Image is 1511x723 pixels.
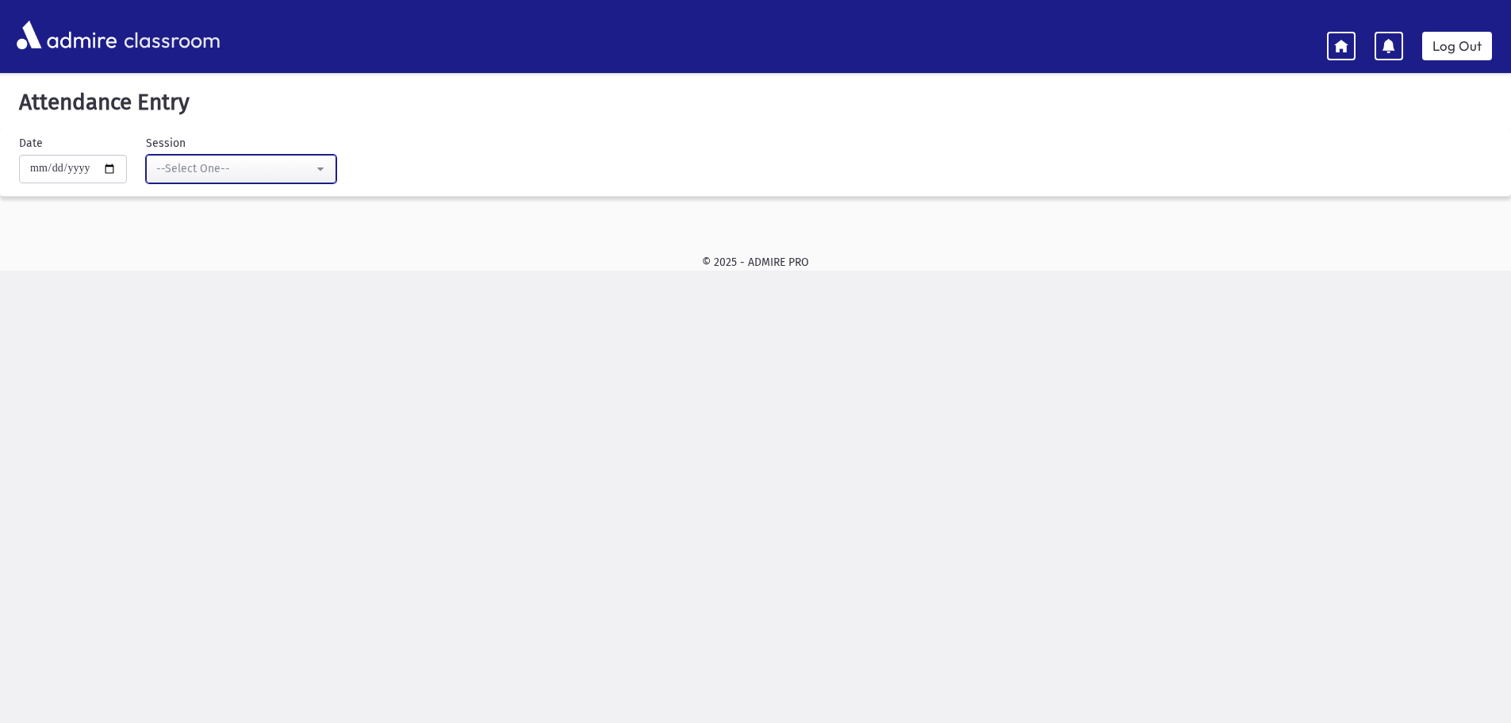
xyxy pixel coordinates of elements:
[1422,32,1492,60] a: Log Out
[146,135,186,152] label: Session
[146,155,336,183] button: --Select One--
[25,254,1486,271] div: © 2025 - ADMIRE PRO
[19,135,43,152] label: Date
[156,160,313,177] div: --Select One--
[13,89,1498,116] h5: Attendance Entry
[121,14,221,56] span: classroom
[13,17,121,53] img: AdmirePro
